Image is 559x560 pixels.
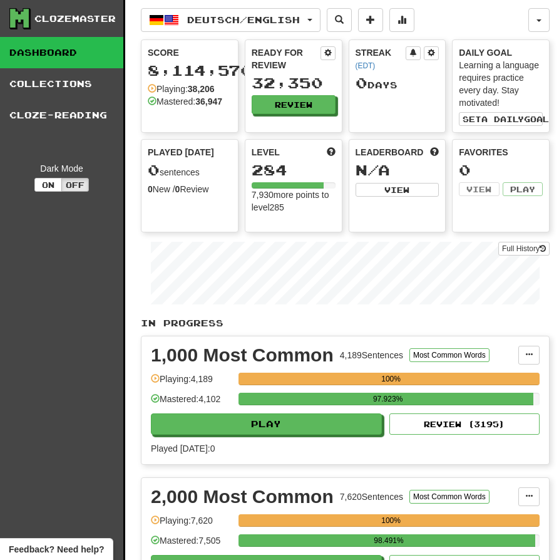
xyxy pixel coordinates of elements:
button: Deutsch/English [141,8,321,32]
button: Most Common Words [409,490,490,504]
div: Playing: 7,620 [151,514,232,535]
button: Seta dailygoal [459,112,543,126]
span: Played [DATE]: 0 [151,443,215,454]
div: 98.491% [242,534,535,547]
div: 1,000 Most Common [151,346,334,365]
a: (EDT) [356,61,376,70]
div: Mastered: 4,102 [151,393,232,413]
span: N/A [356,161,390,179]
strong: 38,206 [188,84,215,94]
div: Dark Mode [9,162,114,175]
div: 100% [242,514,540,527]
p: In Progress [141,317,550,329]
span: 0 [356,74,367,91]
div: 0 [459,162,543,178]
button: Search sentences [327,8,352,32]
button: Review [252,95,336,114]
div: 7,620 Sentences [340,490,403,503]
button: View [459,182,499,196]
span: Open feedback widget [9,543,104,556]
div: Learning a language requires practice every day. Stay motivated! [459,59,543,109]
div: Daily Goal [459,46,543,59]
span: Deutsch / English [187,14,300,25]
strong: 0 [148,184,153,194]
strong: 0 [175,184,180,194]
a: Full History [498,242,550,256]
div: Playing: 4,189 [151,373,232,393]
div: 100% [242,373,540,385]
div: 2,000 Most Common [151,487,334,506]
div: New / Review [148,183,232,195]
div: Ready for Review [252,46,321,71]
button: Review (3195) [389,413,540,435]
div: Favorites [459,146,543,158]
span: Played [DATE] [148,146,214,158]
div: 8,114,570 [148,63,232,78]
button: On [34,178,62,192]
div: Playing: [148,83,215,95]
div: Streak [356,46,406,71]
div: sentences [148,162,232,179]
div: Clozemaster [34,13,116,25]
div: 284 [252,162,336,178]
button: Most Common Words [409,348,490,362]
span: Score more points to level up [327,146,336,158]
button: View [356,183,439,197]
div: Mastered: [148,95,222,108]
div: 4,189 Sentences [340,349,403,361]
button: Add sentence to collection [358,8,383,32]
button: Off [61,178,89,192]
button: More stats [389,8,414,32]
span: Leaderboard [356,146,424,158]
div: 7,930 more points to level 285 [252,189,336,214]
div: 97.923% [242,393,533,405]
div: 32,350 [252,75,336,91]
span: Level [252,146,280,158]
strong: 36,947 [195,96,222,106]
span: a daily [481,115,524,123]
button: Play [151,413,382,435]
div: Score [148,46,232,59]
div: Mastered: 7,505 [151,534,232,555]
div: Day s [356,75,439,91]
button: Play [503,182,543,196]
span: 0 [148,161,160,179]
span: This week in points, UTC [430,146,439,158]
